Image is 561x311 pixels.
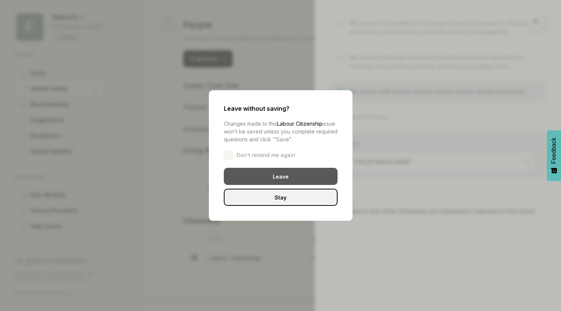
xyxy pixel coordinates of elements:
[224,189,338,206] div: Stay
[224,120,338,142] span: Changes made to this issue won’t be saved unless you complete required questions and click ‘“Save”.
[236,151,295,159] span: Don’t remind me again
[551,138,557,164] span: Feedback
[277,120,323,127] span: Labour Citizenship
[224,168,338,185] div: Leave
[224,105,338,112] div: Leave without saving?
[547,130,561,181] button: Feedback - Show survey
